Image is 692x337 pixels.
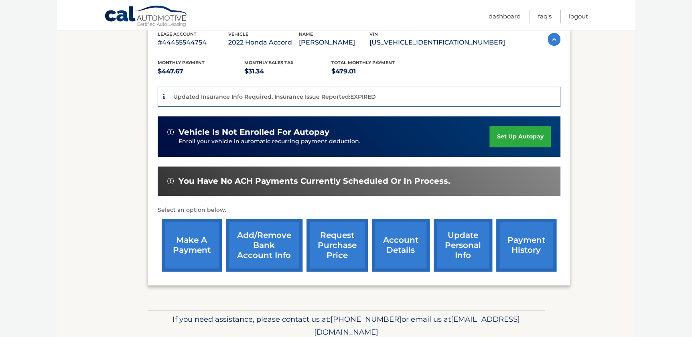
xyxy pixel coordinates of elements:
img: alert-white.svg [167,129,174,135]
a: FAQ's [538,10,552,23]
span: [PHONE_NUMBER] [331,315,402,324]
a: account details [372,219,430,272]
span: You have no ACH payments currently scheduled or in process. [179,176,450,186]
p: [PERSON_NAME] [299,37,369,48]
a: update personal info [434,219,492,272]
p: $447.67 [158,66,245,77]
span: vin [369,31,378,37]
span: name [299,31,313,37]
a: Logout [569,10,588,23]
p: $31.34 [244,66,331,77]
span: Monthly sales Tax [244,60,294,65]
a: request purchase price [306,219,368,272]
p: $479.01 [331,66,418,77]
span: Monthly Payment [158,60,205,65]
img: alert-white.svg [167,178,174,184]
span: vehicle [228,31,248,37]
p: Select an option below: [158,205,560,215]
a: Cal Automotive [104,5,189,28]
p: Enroll your vehicle in automatic recurring payment deduction. [179,137,490,146]
a: Dashboard [489,10,521,23]
a: make a payment [162,219,222,272]
a: set up autopay [489,126,550,147]
img: accordion-active.svg [548,33,560,46]
a: Add/Remove bank account info [226,219,302,272]
span: Total Monthly Payment [331,60,395,65]
p: 2022 Honda Accord [228,37,299,48]
p: Updated Insurance Info Required. Insurance Issue Reported:EXPIRED [173,93,376,100]
p: #44455544754 [158,37,228,48]
p: [US_VEHICLE_IDENTIFICATION_NUMBER] [369,37,505,48]
span: lease account [158,31,197,37]
a: payment history [496,219,556,272]
span: vehicle is not enrolled for autopay [179,127,329,137]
